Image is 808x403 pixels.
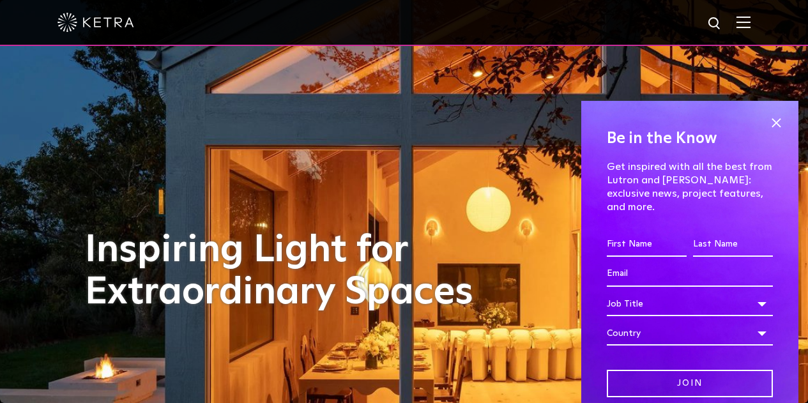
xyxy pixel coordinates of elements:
img: search icon [707,16,723,32]
div: Job Title [607,292,773,316]
input: Last Name [693,232,773,257]
p: Get inspired with all the best from Lutron and [PERSON_NAME]: exclusive news, project features, a... [607,160,773,213]
input: Email [607,262,773,286]
div: Country [607,321,773,346]
img: ketra-logo-2019-white [57,13,134,32]
h1: Inspiring Light for Extraordinary Spaces [85,229,500,314]
input: First Name [607,232,687,257]
input: Join [607,370,773,397]
h4: Be in the Know [607,126,773,151]
img: Hamburger%20Nav.svg [736,16,751,28]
